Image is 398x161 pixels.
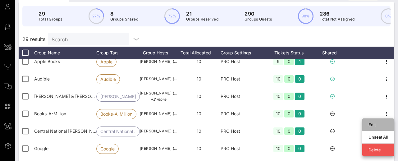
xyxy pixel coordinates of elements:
div: 0 [284,58,294,65]
span: Audible [100,75,116,84]
div: PRO Host [221,122,264,140]
div: Group Tag [96,47,140,59]
div: 9 [273,58,283,65]
div: 0 [284,93,294,100]
div: Tickets Status [264,47,314,59]
div: Delete [368,147,388,152]
span: Books-A-Million [34,111,66,116]
div: 0 [284,127,294,135]
p: Total Groups [39,16,62,22]
span: Google [100,144,115,154]
span: 10 [197,94,201,99]
div: 10 [273,110,283,117]
div: 10 [273,145,283,152]
span: 10 [197,76,201,81]
div: 1 [295,58,304,65]
span: [PERSON_NAME] ([EMAIL_ADDRESS][DOMAIN_NAME]) [140,76,177,82]
p: +2 more [140,96,177,103]
p: Groups Shared [110,16,138,22]
p: Groups Reserved [186,16,218,22]
div: PRO Host [221,105,264,122]
div: Unseat All [368,135,388,140]
span: [PERSON_NAME] ([EMAIL_ADDRESS][DOMAIN_NAME]) [140,128,177,134]
span: Central National Gottesman [34,128,104,134]
p: 29 [39,10,62,17]
span: Apple Books [34,59,60,64]
span: Apple [100,57,112,67]
div: 10 [273,93,283,100]
div: 0 [295,75,304,83]
span: [PERSON_NAME] ([EMAIL_ADDRESS][DOMAIN_NAME]) [140,90,177,103]
p: 21 [186,10,218,17]
div: PRO Host [221,53,264,70]
div: 10 [273,127,283,135]
div: 0 [284,145,294,152]
div: 10 [273,75,283,83]
div: PRO Host [221,88,264,105]
div: Group Name [34,47,96,59]
span: [PERSON_NAME] & [PERSON_NAME] [100,92,136,101]
p: 290 [245,10,272,17]
span: Audible [34,76,50,81]
div: 0 [295,93,304,100]
span: [PERSON_NAME] ([EMAIL_ADDRESS][DOMAIN_NAME]) [140,111,177,117]
span: 10 [197,146,201,151]
span: Barnes & Noble [34,94,111,99]
div: Total Allocated [177,47,221,59]
div: Group Settings [221,47,264,59]
span: 10 [197,111,201,116]
p: Groups Guests [245,16,272,22]
div: 0 [295,127,304,135]
div: 0 [284,75,294,83]
div: 0 [284,110,294,117]
p: Total Not Assigned [320,16,355,22]
div: PRO Host [221,140,264,157]
div: Group Hosts [140,47,177,59]
div: 0 [295,145,304,152]
p: 8 [110,10,138,17]
div: 0 [295,110,304,117]
span: Central National … [100,127,136,136]
span: 10 [197,59,201,64]
span: Google [34,146,48,151]
span: 10 [197,128,201,134]
p: 286 [320,10,355,17]
div: PRO Host [221,70,264,88]
span: 29 results [22,35,45,43]
span: [PERSON_NAME] ([PERSON_NAME][EMAIL_ADDRESS][DOMAIN_NAME]) [140,145,177,152]
div: Shared [314,47,351,59]
span: [PERSON_NAME] ([EMAIL_ADDRESS][DOMAIN_NAME]) [140,58,177,65]
div: Edit [368,122,388,127]
span: Books-A-Million [100,109,132,119]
